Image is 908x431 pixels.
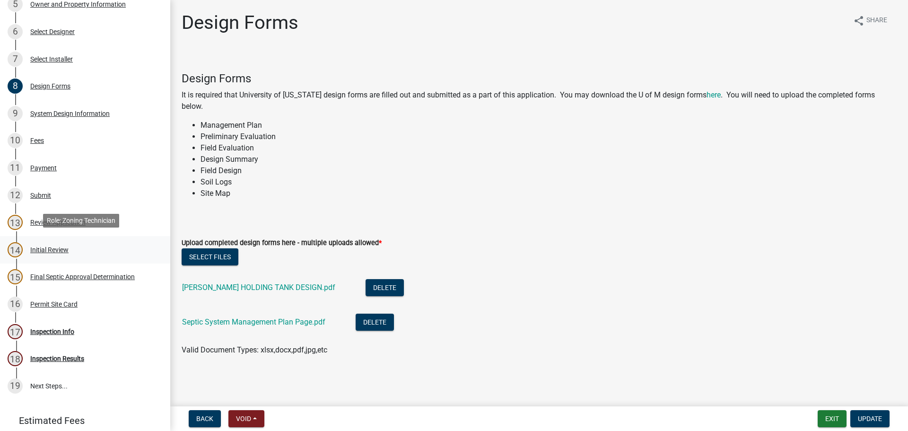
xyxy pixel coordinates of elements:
h1: Design Forms [182,11,298,34]
span: Back [196,415,213,422]
div: Owner and Property Information [30,1,126,8]
button: Delete [356,314,394,331]
div: Select Installer [30,56,73,62]
div: Fees [30,137,44,144]
div: Inspection Info [30,328,74,335]
span: Valid Document Types: xlsx,docx,pdf,jpg,etc [182,345,327,354]
div: 7 [8,52,23,67]
div: 19 [8,378,23,394]
div: 12 [8,188,23,203]
p: It is required that University of [US_STATE] design forms are filled out and submitted as a part ... [182,89,897,112]
li: Field Evaluation [201,142,897,154]
label: Upload completed design forms here - multiple uploads allowed [182,240,382,246]
li: Design Summary [201,154,897,165]
button: shareShare [846,11,895,30]
span: Void [236,415,251,422]
wm-modal-confirm: Delete Document [366,284,404,293]
button: Update [850,410,890,427]
div: 10 [8,133,23,148]
li: Management Plan [201,120,897,131]
div: Inspection Results [30,355,84,362]
h4: Design Forms [182,72,897,86]
button: Select files [182,248,238,265]
div: 14 [8,242,23,257]
a: [PERSON_NAME] HOLDING TANK DESIGN.pdf [182,283,335,292]
button: Delete [366,279,404,296]
button: Void [228,410,264,427]
div: 8 [8,79,23,94]
li: Site Map [201,188,897,199]
div: Payment [30,165,57,171]
div: Permit Site Card [30,301,78,308]
a: here [707,90,721,99]
wm-modal-confirm: Delete Document [356,318,394,327]
i: share [853,15,864,26]
div: Select Designer [30,28,75,35]
li: Preliminary Evaluation [201,131,897,142]
div: 11 [8,160,23,176]
div: 13 [8,215,23,230]
li: Field Design [201,165,897,176]
div: Review Application [30,219,86,226]
div: Initial Review [30,246,69,253]
span: Update [858,415,882,422]
a: Estimated Fees [8,411,155,430]
div: 17 [8,324,23,339]
button: Back [189,410,221,427]
div: 16 [8,297,23,312]
button: Exit [818,410,847,427]
div: 9 [8,106,23,121]
div: 6 [8,24,23,39]
div: 18 [8,351,23,366]
div: Submit [30,192,51,199]
li: Soil Logs [201,176,897,188]
div: 15 [8,269,23,284]
span: Share [866,15,887,26]
div: System Design Information [30,110,110,117]
div: Design Forms [30,83,70,89]
div: Final Septic Approval Determination [30,273,135,280]
a: Septic System Management Plan Page.pdf [182,317,325,326]
div: Role: Zoning Technician [43,214,119,228]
